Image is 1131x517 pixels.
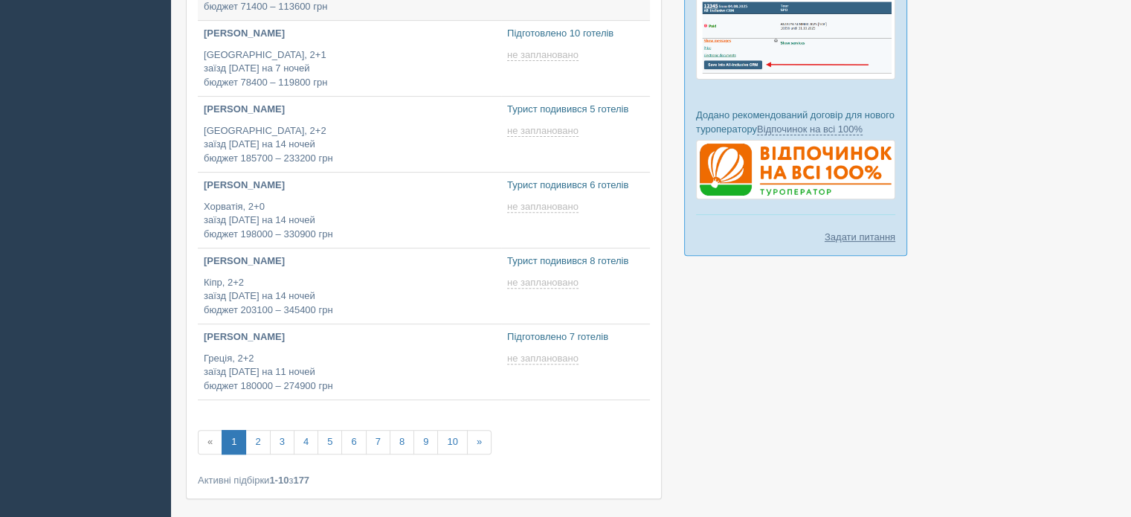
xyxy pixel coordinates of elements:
[390,430,414,455] a: 8
[507,353,581,365] a: не заплановано
[204,103,495,117] p: [PERSON_NAME]
[204,330,495,344] p: [PERSON_NAME]
[507,27,644,41] p: Підготовлено 10 готелів
[507,201,579,213] span: не заплановано
[757,123,863,135] a: Відпочинок на всі 100%
[507,201,581,213] a: не заплановано
[507,277,581,289] a: не заплановано
[696,140,895,199] img: %D0%B4%D0%BE%D0%B3%D0%BE%D0%B2%D1%96%D1%80-%D0%B2%D1%96%D0%B4%D0%BF%D0%BE%D1%87%D0%B8%D0%BD%D0%BE...
[507,49,581,61] a: не заплановано
[825,230,895,244] a: Задати питання
[245,430,270,455] a: 2
[341,430,366,455] a: 6
[294,430,318,455] a: 4
[507,103,644,117] p: Турист подивився 5 готелів
[204,352,495,394] p: Греція, 2+2 заїзд [DATE] на 11 ночей бюджет 180000 – 274900 грн
[204,276,495,318] p: Кіпр, 2+2 заїзд [DATE] на 14 ночей бюджет 203100 – 345400 грн
[318,430,342,455] a: 5
[204,124,495,166] p: [GEOGRAPHIC_DATA], 2+2 заїзд [DATE] на 14 ночей бюджет 185700 – 233200 грн
[507,49,579,61] span: не заплановано
[467,430,492,455] a: »
[507,330,644,344] p: Підготовлено 7 готелів
[507,125,579,137] span: не заплановано
[507,353,579,365] span: не заплановано
[696,108,895,136] p: Додано рекомендований договір для нового туроператору
[198,324,501,399] a: [PERSON_NAME] Греція, 2+2заїзд [DATE] на 11 ночейбюджет 180000 – 274900 грн
[270,430,294,455] a: 3
[366,430,390,455] a: 7
[507,277,579,289] span: не заплановано
[198,97,501,172] a: [PERSON_NAME] [GEOGRAPHIC_DATA], 2+2заїзд [DATE] на 14 ночейбюджет 185700 – 233200 грн
[198,21,501,96] a: [PERSON_NAME] [GEOGRAPHIC_DATA], 2+1заїзд [DATE] на 7 ночейбюджет 78400 – 119800 грн
[507,254,644,269] p: Турист подивився 8 готелів
[222,430,246,455] a: 1
[204,179,495,193] p: [PERSON_NAME]
[413,430,438,455] a: 9
[507,125,581,137] a: не заплановано
[437,430,467,455] a: 10
[198,248,501,324] a: [PERSON_NAME] Кіпр, 2+2заїзд [DATE] на 14 ночейбюджет 203100 – 345400 грн
[198,173,501,248] a: [PERSON_NAME] Хорватія, 2+0заїзд [DATE] на 14 ночейбюджет 198000 – 330900 грн
[269,475,289,486] b: 1-10
[204,48,495,90] p: [GEOGRAPHIC_DATA], 2+1 заїзд [DATE] на 7 ночей бюджет 78400 – 119800 грн
[204,27,495,41] p: [PERSON_NAME]
[293,475,309,486] b: 177
[198,430,222,455] span: «
[507,179,644,193] p: Турист подивився 6 готелів
[204,254,495,269] p: [PERSON_NAME]
[198,473,650,487] div: Активні підбірки з
[204,200,495,242] p: Хорватія, 2+0 заїзд [DATE] на 14 ночей бюджет 198000 – 330900 грн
